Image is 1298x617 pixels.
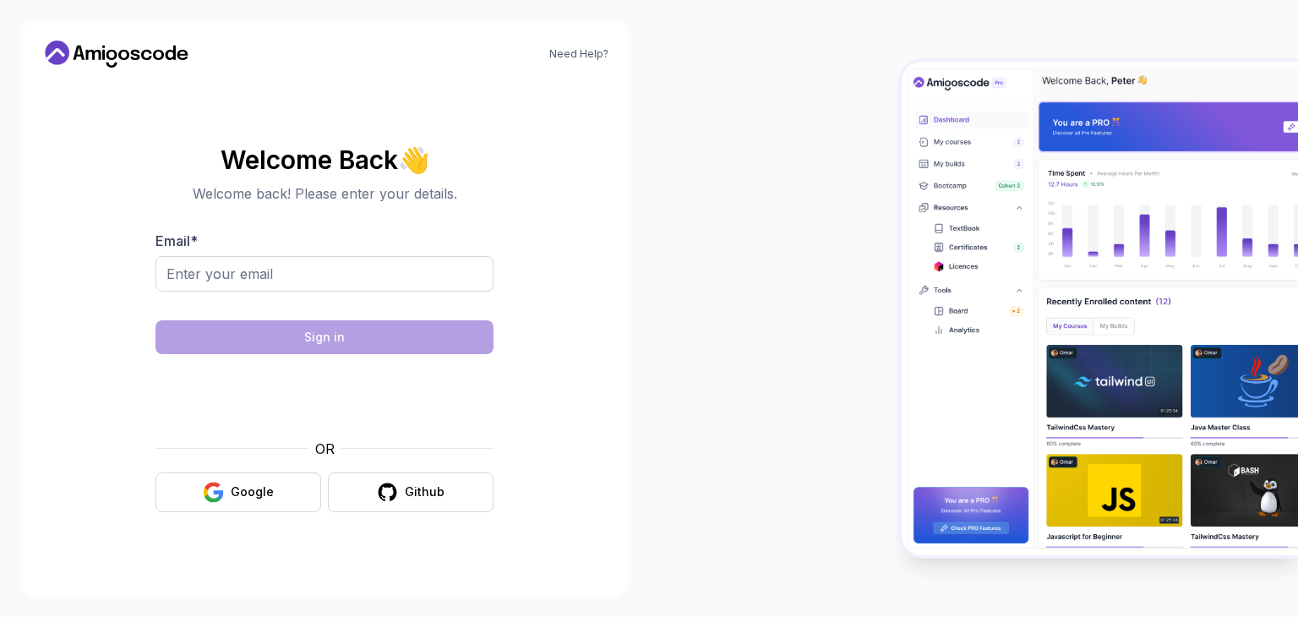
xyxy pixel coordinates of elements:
[197,364,452,429] iframe: Widget containing checkbox for hCaptcha security challenge
[155,256,494,292] input: Enter your email
[231,483,274,500] div: Google
[902,62,1298,555] img: Amigoscode Dashboard
[155,320,494,354] button: Sign in
[155,183,494,204] p: Welcome back! Please enter your details.
[304,329,345,346] div: Sign in
[155,146,494,173] h2: Welcome Back
[328,472,494,512] button: Github
[41,41,193,68] a: Home link
[549,47,608,61] a: Need Help?
[405,483,444,500] div: Github
[155,232,198,249] label: Email *
[155,472,321,512] button: Google
[315,439,335,459] p: OR
[398,146,429,173] span: 👋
